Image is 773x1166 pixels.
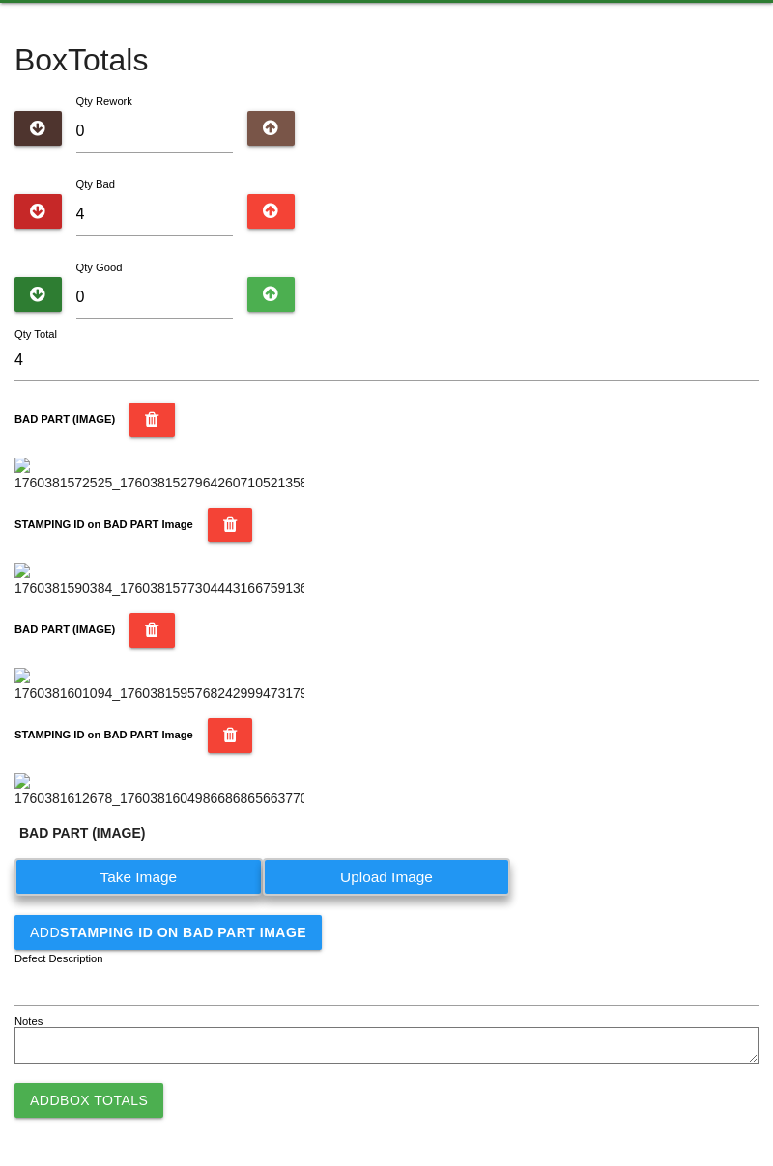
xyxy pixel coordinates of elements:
[14,1013,43,1030] label: Notes
[14,1083,163,1118] button: AddBox Totals
[14,43,759,77] h4: Box Totals
[76,262,123,273] label: Qty Good
[14,773,304,809] img: 1760381612678_17603816049866868656637700125010.jpg
[14,458,304,493] img: 1760381572525_17603815279642607105213589776232.jpg
[208,508,253,542] button: STAMPING ID on BAD PART Image
[129,403,175,437] button: BAD PART (IMAGE)
[14,518,193,530] b: STAMPING ID on BAD PART Image
[14,915,322,950] button: AddSTAMPING ID on BAD PART Image
[76,96,132,107] label: Qty Rework
[76,179,115,190] label: Qty Bad
[14,326,57,343] label: Qty Total
[14,668,304,704] img: 1760381601094_17603815957682429994731793100927.jpg
[60,925,306,940] b: STAMPING ID on BAD PART Image
[208,718,253,753] button: STAMPING ID on BAD PART Image
[14,858,263,896] label: Take Image
[14,729,193,740] b: STAMPING ID on BAD PART Image
[14,624,115,635] b: BAD PART (IMAGE)
[14,563,304,598] img: 1760381590384_17603815773044431667591364864553.jpg
[129,613,175,648] button: BAD PART (IMAGE)
[14,413,115,425] b: BAD PART (IMAGE)
[14,951,103,967] label: Defect Description
[19,825,145,841] b: BAD PART (IMAGE)
[263,858,511,896] label: Upload Image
